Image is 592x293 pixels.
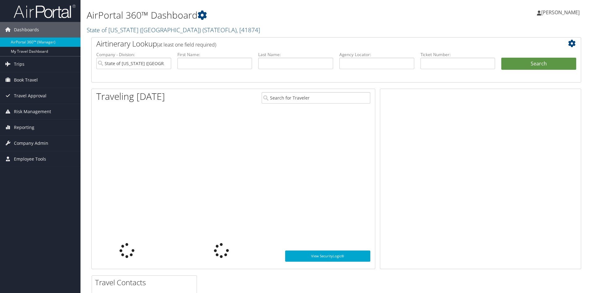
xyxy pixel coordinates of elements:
[258,51,333,58] label: Last Name:
[177,51,252,58] label: First Name:
[96,38,535,49] h2: Airtinerary Lookup
[157,41,216,48] span: (at least one field required)
[96,90,165,103] h1: Traveling [DATE]
[14,151,46,167] span: Employee Tools
[87,26,260,34] a: State of [US_STATE] ([GEOGRAPHIC_DATA])
[14,72,38,88] span: Book Travel
[339,51,414,58] label: Agency Locator:
[14,4,76,19] img: airportal-logo.png
[14,56,24,72] span: Trips
[501,58,576,70] button: Search
[95,277,197,288] h2: Travel Contacts
[14,22,39,38] span: Dashboards
[14,120,34,135] span: Reporting
[537,3,586,22] a: [PERSON_NAME]
[87,9,420,22] h1: AirPortal 360™ Dashboard
[262,92,370,104] input: Search for Traveler
[96,51,171,58] label: Company - Division:
[285,251,370,262] a: View SecurityLogic®
[420,51,495,58] label: Ticket Number:
[14,88,46,104] span: Travel Approval
[237,26,260,34] span: , [ 41874 ]
[202,26,237,34] span: ( STATEOFLA )
[14,104,51,119] span: Risk Management
[541,9,580,16] span: [PERSON_NAME]
[14,135,48,151] span: Company Admin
